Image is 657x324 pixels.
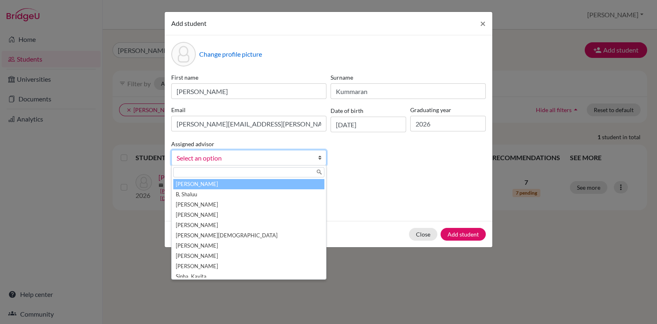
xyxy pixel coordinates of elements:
[331,106,363,115] label: Date of birth
[171,106,326,114] label: Email
[173,251,324,261] li: [PERSON_NAME]
[441,228,486,241] button: Add student
[473,12,492,35] button: Close
[331,73,486,82] label: Surname
[173,241,324,251] li: [PERSON_NAME]
[331,117,406,132] input: dd/mm/yyyy
[410,106,486,114] label: Graduating year
[173,220,324,230] li: [PERSON_NAME]
[480,17,486,29] span: ×
[173,261,324,271] li: [PERSON_NAME]
[173,271,324,282] li: Sinha, Kavita
[171,140,214,148] label: Assigned advisor
[177,153,310,163] span: Select an option
[173,179,324,189] li: [PERSON_NAME]
[173,189,324,200] li: B, Shaluu
[173,200,324,210] li: [PERSON_NAME]
[173,230,324,241] li: [PERSON_NAME][DEMOGRAPHIC_DATA]
[173,210,324,220] li: [PERSON_NAME]
[171,42,196,67] div: Profile picture
[171,19,207,27] span: Add student
[409,228,437,241] button: Close
[171,73,326,82] label: First name
[171,179,486,188] p: Parents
